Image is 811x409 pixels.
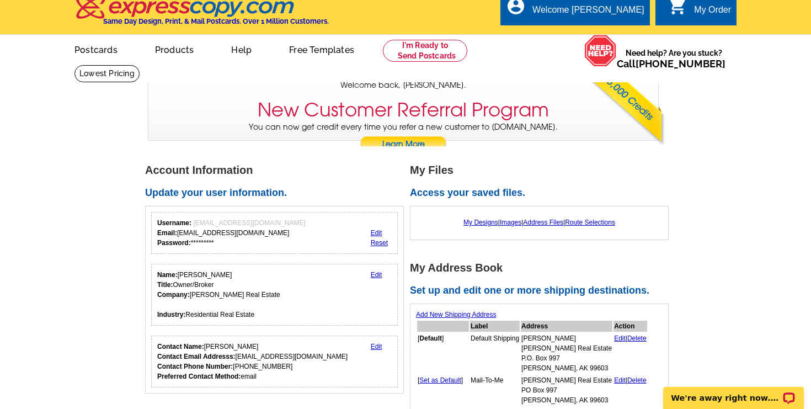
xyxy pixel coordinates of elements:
[340,79,466,91] span: Welcome back, [PERSON_NAME].
[521,321,612,332] th: Address
[157,363,233,370] strong: Contact Phone Number:
[417,333,469,374] td: [ ]
[614,376,626,384] a: Edit
[523,219,563,226] a: Address Files
[636,58,725,70] a: [PHONE_NUMBER]
[145,187,410,199] h2: Update your user information.
[613,321,647,332] th: Action
[521,375,612,406] td: [PERSON_NAME] Real Estate PO Box 997 [PERSON_NAME], AK 99603
[613,375,647,406] td: |
[470,333,520,374] td: Default Shipping
[410,285,675,297] h2: Set up and edit one or more shipping destinations.
[565,219,615,226] a: Route Selections
[416,311,496,318] a: Add New Shipping Address
[151,264,398,326] div: Your personal details.
[410,164,675,176] h1: My Files
[157,342,348,381] div: [PERSON_NAME] [EMAIL_ADDRESS][DOMAIN_NAME] [PHONE_NUMBER] email
[371,271,382,279] a: Edit
[137,36,212,62] a: Products
[157,311,185,318] strong: Industry:
[410,262,675,274] h1: My Address Book
[627,334,647,342] a: Delete
[613,333,647,374] td: |
[145,164,410,176] h1: Account Information
[193,219,305,227] span: [EMAIL_ADDRESS][DOMAIN_NAME]
[258,99,549,121] h3: New Customer Referral Program
[521,333,612,374] td: [PERSON_NAME] [PERSON_NAME] Real Estate P.O. Box 997 [PERSON_NAME], AK 99603
[74,4,329,25] a: Same Day Design, Print, & Mail Postcards. Over 1 Million Customers.
[157,271,178,279] strong: Name:
[157,343,204,350] strong: Contact Name:
[627,376,647,384] a: Delete
[470,375,520,406] td: Mail-To-Me
[157,281,173,289] strong: Title:
[617,47,731,70] span: Need help? Are you stuck?
[419,334,442,342] b: Default
[157,229,177,237] strong: Email:
[214,36,269,62] a: Help
[500,219,521,226] a: Images
[151,212,398,254] div: Your login information.
[157,270,280,320] div: [PERSON_NAME] Owner/Broker [PERSON_NAME] Real Estate Residential Real Estate
[463,219,498,226] a: My Designs
[151,336,398,387] div: Who should we contact regarding order issues?
[694,5,731,20] div: My Order
[417,375,469,406] td: [ ]
[668,3,731,17] a: shopping_cart My Order
[157,239,191,247] strong: Password:
[410,187,675,199] h2: Access your saved files.
[157,219,191,227] strong: Username:
[371,229,382,237] a: Edit
[656,374,811,409] iframe: LiveChat chat widget
[148,121,658,153] p: You can now get credit every time you refer a new customer to [DOMAIN_NAME].
[57,36,135,62] a: Postcards
[470,321,520,332] th: Label
[271,36,372,62] a: Free Templates
[584,35,617,67] img: help
[360,136,447,153] a: Learn More
[419,376,461,384] a: Set as Default
[416,212,663,233] div: | | |
[617,58,725,70] span: Call
[157,373,241,380] strong: Preferred Contact Method:
[103,17,329,25] h4: Same Day Design, Print, & Mail Postcards. Over 1 Million Customers.
[614,334,626,342] a: Edit
[157,353,236,360] strong: Contact Email Addresss:
[371,343,382,350] a: Edit
[371,239,388,247] a: Reset
[157,291,190,299] strong: Company:
[532,5,644,20] div: Welcome [PERSON_NAME]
